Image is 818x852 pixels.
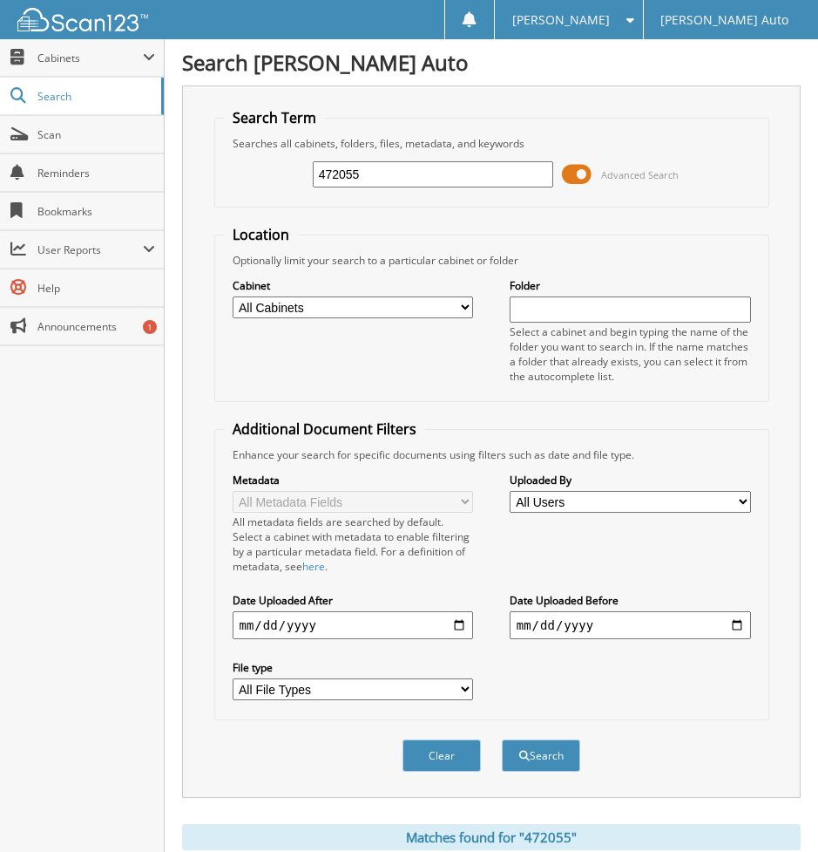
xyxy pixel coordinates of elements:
span: Search [37,89,152,104]
input: start [233,611,474,639]
label: Date Uploaded Before [510,593,751,608]
button: Search [502,740,580,772]
img: scan123-logo-white.svg [17,8,148,31]
label: Date Uploaded After [233,593,474,608]
span: Scan [37,127,155,142]
label: Uploaded By [510,473,751,487]
span: Advanced Search [601,168,679,181]
span: [PERSON_NAME] [512,15,610,25]
span: Cabinets [37,51,143,65]
div: Optionally limit your search to a particular cabinet or folder [224,253,760,268]
a: here [302,559,325,574]
div: Searches all cabinets, folders, files, metadata, and keywords [224,136,760,151]
span: [PERSON_NAME] Auto [660,15,788,25]
label: Folder [510,278,751,293]
span: Help [37,281,155,296]
legend: Additional Document Filters [224,419,425,439]
span: Bookmarks [37,204,155,219]
div: All metadata fields are searched by default. Select a cabinet with metadata to enable filtering b... [233,515,474,574]
legend: Search Term [224,108,325,127]
span: User Reports [37,242,143,257]
div: Enhance your search for specific documents using filters such as date and file type. [224,447,760,462]
button: Clear [402,740,481,772]
label: Cabinet [233,278,474,293]
h1: Search [PERSON_NAME] Auto [182,48,801,77]
label: File type [233,660,474,675]
legend: Location [224,225,298,244]
div: Matches found for "472055" [182,824,801,850]
input: end [510,611,751,639]
span: Announcements [37,319,155,334]
span: Reminders [37,166,155,181]
div: Select a cabinet and begin typing the name of the folder you want to search in. If the name match... [510,324,751,384]
label: Metadata [233,473,474,487]
div: 1 [143,320,157,334]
